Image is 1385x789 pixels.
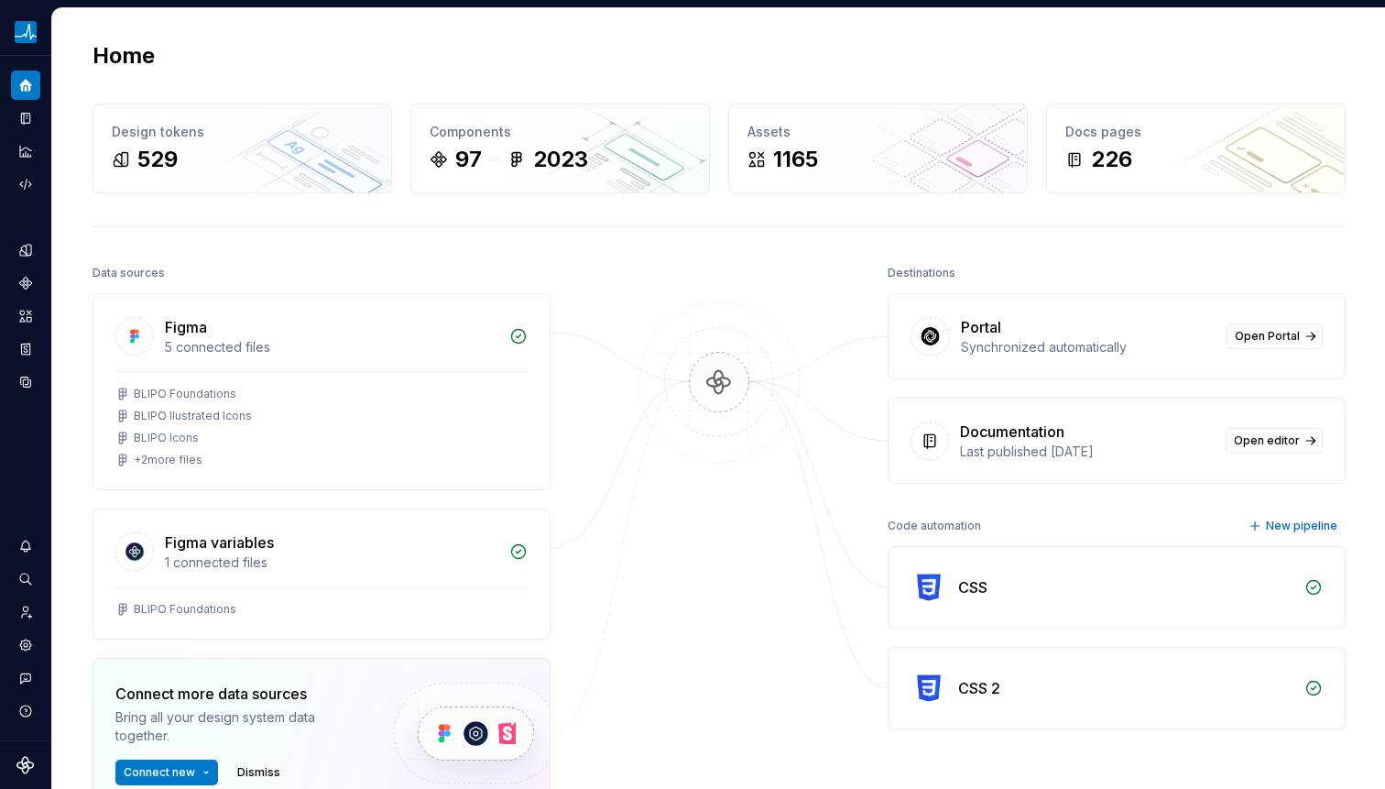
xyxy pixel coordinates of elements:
[115,760,218,785] button: Connect new
[11,334,40,364] a: Storybook stories
[237,765,280,780] span: Dismiss
[11,663,40,693] button: Contact support
[134,387,236,401] div: BLIPO Foundations
[16,756,35,774] svg: Supernova Logo
[11,301,40,331] a: Assets
[93,509,551,640] a: Figma variables1 connected filesBLIPO Foundations
[11,71,40,100] a: Home
[11,367,40,397] a: Data sources
[747,123,1009,141] div: Assets
[93,260,165,286] div: Data sources
[958,576,987,598] div: CSS
[533,145,588,174] div: 2023
[11,268,40,298] a: Components
[960,443,1215,461] div: Last published [DATE]
[888,513,981,539] div: Code automation
[11,236,40,265] a: Design tokens
[134,453,202,467] div: + 2 more files
[1234,433,1300,448] span: Open editor
[960,421,1064,443] div: Documentation
[773,145,818,174] div: 1165
[888,260,955,286] div: Destinations
[137,145,178,174] div: 529
[15,21,37,43] img: 45309493-d480-4fb3-9f86-8e3098b627c9.png
[229,760,289,785] button: Dismiss
[1243,513,1346,539] button: New pipeline
[93,293,551,490] a: Figma5 connected filesBLIPO FoundationsBLIPO Ilustrated IconsBLIPO Icons+2more files
[1046,104,1346,193] a: Docs pages226
[11,531,40,561] button: Notifications
[93,104,392,193] a: Design tokens529
[11,137,40,166] a: Analytics
[165,338,498,356] div: 5 connected files
[93,41,155,71] h2: Home
[1235,329,1300,344] span: Open Portal
[124,765,195,780] span: Connect new
[134,431,199,445] div: BLIPO Icons
[11,104,40,133] a: Documentation
[1266,519,1337,533] span: New pipeline
[961,316,1001,338] div: Portal
[11,564,40,594] button: Search ⌘K
[1091,145,1132,174] div: 226
[115,683,363,705] div: Connect more data sources
[134,602,236,617] div: BLIPO Foundations
[165,316,207,338] div: Figma
[1227,323,1323,349] a: Open Portal
[11,170,40,199] a: Code automation
[11,630,40,660] a: Settings
[430,123,691,141] div: Components
[165,531,274,553] div: Figma variables
[728,104,1028,193] a: Assets1165
[410,104,710,193] a: Components972023
[455,145,482,174] div: 97
[165,553,498,572] div: 1 connected files
[1065,123,1326,141] div: Docs pages
[11,597,40,627] a: Invite team
[958,677,1000,699] div: CSS 2
[134,409,252,423] div: BLIPO Ilustrated Icons
[961,338,1216,356] div: Synchronized automatically
[1226,428,1323,454] a: Open editor
[115,708,363,745] div: Bring all your design system data together.
[112,123,373,141] div: Design tokens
